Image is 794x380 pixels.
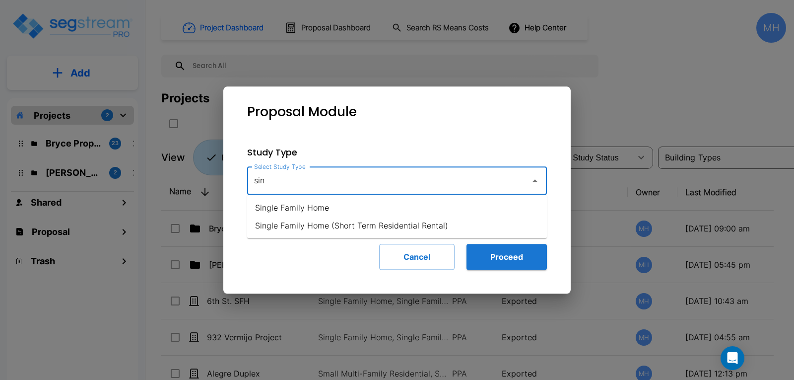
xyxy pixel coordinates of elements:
[254,162,306,171] label: Select Study Type
[247,102,357,122] p: Proposal Module
[247,217,547,234] li: Single Family Home (Short Term Residential Rental)
[721,346,744,370] div: Open Intercom Messenger
[466,244,547,270] button: Proceed
[247,146,547,159] p: Study Type
[379,244,455,270] button: Cancel
[247,199,547,217] li: Single Family Home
